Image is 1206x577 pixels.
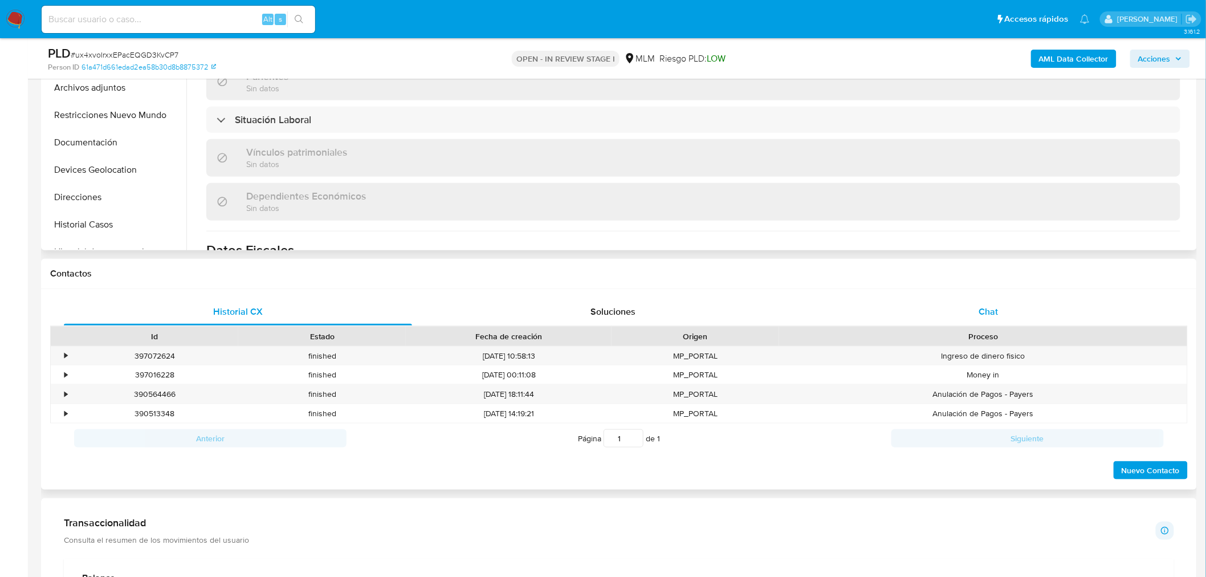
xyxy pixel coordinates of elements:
[578,429,660,448] span: Página de
[612,404,779,423] div: MP_PORTAL
[64,389,67,400] div: •
[206,183,1180,220] div: Dependientes EconómicosSin datos
[406,404,612,423] div: [DATE] 14:19:21
[238,404,406,423] div: finished
[206,242,1180,259] h1: Datos Fiscales
[1031,50,1117,68] button: AML Data Collector
[1117,14,1181,25] p: fernando.ftapiamartinez@mercadolibre.com.mx
[206,139,1180,176] div: Vínculos patrimonialesSin datos
[246,159,347,169] p: Sin datos
[1184,27,1200,36] span: 3.161.2
[624,52,655,65] div: MLM
[591,305,636,318] span: Soluciones
[44,129,186,156] button: Documentación
[44,101,186,129] button: Restricciones Nuevo Mundo
[1114,461,1188,480] button: Nuevo Contacto
[787,331,1179,342] div: Proceso
[1039,50,1109,68] b: AML Data Collector
[44,211,186,238] button: Historial Casos
[414,331,604,342] div: Fecha de creación
[71,49,178,60] span: # ux4xvoIrxxEPacEQGD3KvCP7
[279,14,282,25] span: s
[206,107,1180,133] div: Situación Laboral
[406,347,612,365] div: [DATE] 10:58:13
[82,62,216,72] a: 61a471d661edad2ea58b30d8b8875372
[246,146,347,159] h3: Vínculos patrimoniales
[246,331,398,342] div: Estado
[64,408,67,419] div: •
[246,83,288,94] p: Sin datos
[238,385,406,404] div: finished
[979,305,999,318] span: Chat
[48,62,79,72] b: Person ID
[620,331,771,342] div: Origen
[71,385,238,404] div: 390564466
[48,44,71,62] b: PLD
[1122,462,1180,478] span: Nuevo Contacto
[1138,50,1171,68] span: Acciones
[657,433,660,444] span: 1
[406,385,612,404] div: [DATE] 18:11:44
[64,351,67,361] div: •
[238,347,406,365] div: finished
[71,404,238,423] div: 390513348
[71,347,238,365] div: 397072624
[779,385,1187,404] div: Anulación de Pagos - Payers
[406,365,612,384] div: [DATE] 00:11:08
[1080,14,1090,24] a: Notificaciones
[206,63,1180,100] div: ParientesSin datos
[74,429,347,448] button: Anterior
[235,113,311,126] h3: Situación Laboral
[1185,13,1197,25] a: Salir
[659,52,726,65] span: Riesgo PLD:
[512,51,620,67] p: OPEN - IN REVIEW STAGE I
[50,268,1188,279] h1: Contactos
[1130,50,1190,68] button: Acciones
[612,385,779,404] div: MP_PORTAL
[612,347,779,365] div: MP_PORTAL
[64,369,67,380] div: •
[612,365,779,384] div: MP_PORTAL
[779,347,1187,365] div: Ingreso de dinero fisico
[42,12,315,27] input: Buscar usuario o caso...
[779,365,1187,384] div: Money in
[891,429,1164,448] button: Siguiente
[246,202,366,213] p: Sin datos
[44,156,186,184] button: Devices Geolocation
[79,331,230,342] div: Id
[71,365,238,384] div: 397016228
[1005,13,1069,25] span: Accesos rápidos
[779,404,1187,423] div: Anulación de Pagos - Payers
[707,52,726,65] span: LOW
[246,190,366,202] h3: Dependientes Económicos
[263,14,272,25] span: Alt
[44,238,186,266] button: Historial de conversaciones
[44,184,186,211] button: Direcciones
[287,11,311,27] button: search-icon
[238,365,406,384] div: finished
[213,305,263,318] span: Historial CX
[44,74,186,101] button: Archivos adjuntos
